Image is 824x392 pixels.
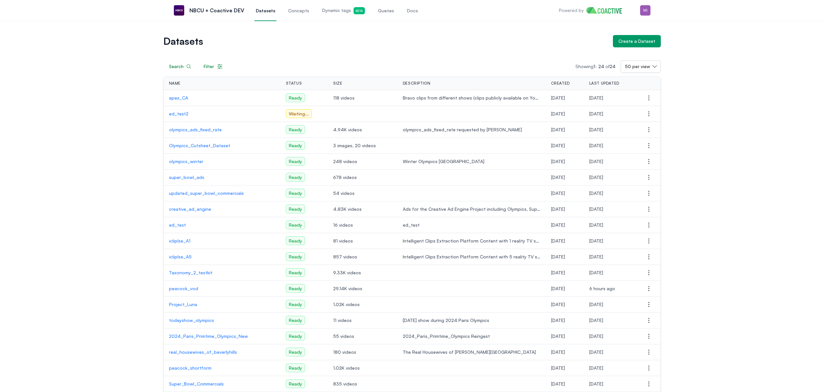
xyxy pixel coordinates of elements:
span: Waiting ... [286,109,312,118]
span: Thursday, March 20, 2025 at 7:32:46 PM UTC [551,222,565,228]
span: Ready [286,236,305,245]
span: Friday, April 4, 2025 at 7:00:32 PM UTC [589,159,603,164]
p: Taxonomy_2_testkit [169,269,276,276]
span: 4.94K videos [333,126,392,133]
span: Wednesday, July 9, 2025 at 8:00:42 PM UTC [551,111,565,116]
span: of [605,64,615,69]
span: 11 videos [333,317,392,324]
span: Friday, January 17, 2025 at 4:37:49 AM UTC [589,302,603,307]
span: Name [169,81,181,86]
span: Ready [286,252,305,261]
span: Wednesday, July 9, 2025 at 8:03:18 PM UTC [589,111,603,116]
a: ed_test [169,222,276,228]
span: 16 videos [333,222,392,228]
span: 24 [598,64,604,69]
span: Monday, December 9, 2024 at 11:51:10 PM UTC [589,381,603,386]
div: Search [169,63,191,70]
span: 54 videos [333,190,392,196]
a: updated_super_bowl_commercials [169,190,276,196]
a: peacock_shortform [169,365,276,371]
span: olympics_ads_fixed_rate requested by [PERSON_NAME] [403,126,541,133]
span: 3 images, 20 videos [333,142,392,149]
span: 50 per view [625,63,650,70]
span: Wednesday, January 8, 2025 at 11:51:25 PM UTC [551,302,565,307]
span: Wednesday, March 19, 2025 at 10:22:08 PM UTC [589,254,603,259]
button: Search [164,60,197,73]
p: NBCU + Coactive DEV [189,6,244,14]
span: Tuesday, December 17, 2024 at 9:15:39 PM UTC [551,317,565,323]
a: icliplse_A1 [169,238,276,244]
div: Create a Dataset [618,38,655,44]
img: Menu for the logged in user [640,5,650,16]
button: 50 per view [621,60,661,73]
span: Ads for the Creative Ad Engine Project including Olympics, Super Bowl, Engagement and NBA [403,206,541,212]
span: 9.33K videos [333,269,392,276]
span: 81 videos [333,238,392,244]
span: Wednesday, April 2, 2025 at 6:00:57 PM UTC [589,174,603,180]
a: ed_test2 [169,111,276,117]
a: 2024_Paris_Primtime_Olympics_New [169,333,276,339]
span: Wednesday, November 27, 2024 at 10:33:28 PM UTC [551,349,565,355]
span: Description [403,81,431,86]
span: Ready [286,284,305,293]
span: Wednesday, May 28, 2025 at 10:16:08 PM UTC [551,127,565,132]
span: Thursday, December 19, 2024 at 8:47:15 AM UTC [589,317,603,323]
span: Wednesday, April 2, 2025 at 5:40:59 PM UTC [589,190,603,196]
a: apex_CA [169,95,276,101]
span: Datasets [256,7,275,14]
span: 1.02K videos [333,365,392,371]
span: Ready [286,363,305,372]
img: NBCU + Coactive DEV [174,5,184,16]
span: Last Updated [589,81,619,86]
span: Friday, March 14, 2025 at 6:45:45 PM UTC [551,254,565,259]
span: Wednesday, April 2, 2025 at 5:37:46 PM UTC [551,190,565,196]
span: Monday, March 17, 2025 at 8:52:36 PM UTC [589,270,603,275]
span: 1.02K videos [333,301,392,308]
span: Winter Olympics [GEOGRAPHIC_DATA] [403,158,541,165]
span: Wednesday, July 16, 2025 at 8:28:23 PM UTC [589,222,603,228]
span: ed_test [403,222,541,228]
p: Powered by [559,7,584,14]
span: Ready [286,348,305,356]
p: super_bowl_ads [169,174,276,181]
span: Thursday, December 19, 2024 at 9:22:52 PM UTC [589,349,603,355]
a: Olympics_Cutsheet_Dataset [169,142,276,149]
span: 835 videos [333,381,392,387]
a: olympics_winter [169,158,276,165]
button: Create a Dataset [613,35,661,47]
span: Ready [286,268,305,277]
span: Bravo clips from different shows (clips publicly available on YouTube) [403,95,541,101]
a: Super_Bowl_Commercials [169,381,276,387]
a: real_housewives_of_beverlyhills [169,349,276,355]
span: Ready [286,220,305,229]
a: Project_Luna [169,301,276,308]
span: 4.83K videos [333,206,392,212]
span: Ready [286,379,305,388]
span: Status [286,81,302,86]
span: Ready [286,125,305,134]
span: Intelligent Clips Extraction Platform Content with 1 reality TV show [403,238,541,244]
img: Home [586,7,627,14]
p: todayshow_olympics [169,317,276,324]
span: Wednesday, August 6, 2025 at 7:37:18 PM UTC [589,95,603,101]
span: Wednesday, April 2, 2025 at 5:51:11 PM UTC [551,174,565,180]
span: The Real Housewives of [PERSON_NAME][GEOGRAPHIC_DATA] [403,349,541,355]
span: Sunday, November 10, 2024 at 1:20:49 PM UTC [551,381,565,386]
span: Ready [286,173,305,182]
a: icliplse_A5 [169,254,276,260]
span: Size [333,81,342,86]
span: Monday, August 11, 2025 at 4:52:29 PM UTC [589,286,615,291]
a: peacock_vod [169,285,276,292]
button: Filter [198,60,229,73]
